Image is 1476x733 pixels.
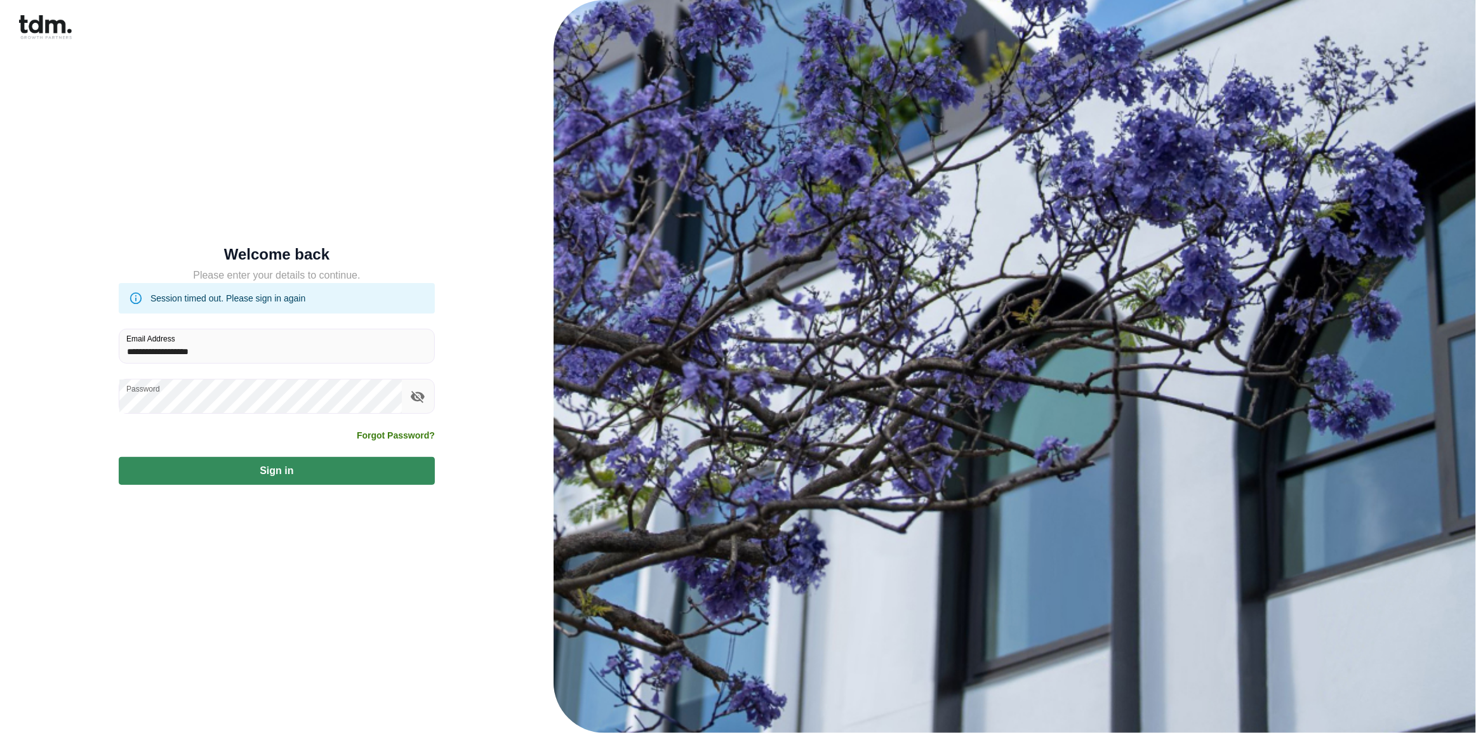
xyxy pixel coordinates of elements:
[126,383,160,394] label: Password
[119,268,435,283] h5: Please enter your details to continue.
[119,457,435,485] button: Sign in
[119,248,435,261] h5: Welcome back
[126,333,175,344] label: Email Address
[357,429,435,442] a: Forgot Password?
[407,386,429,407] button: toggle password visibility
[150,287,305,310] div: Session timed out. Please sign in again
